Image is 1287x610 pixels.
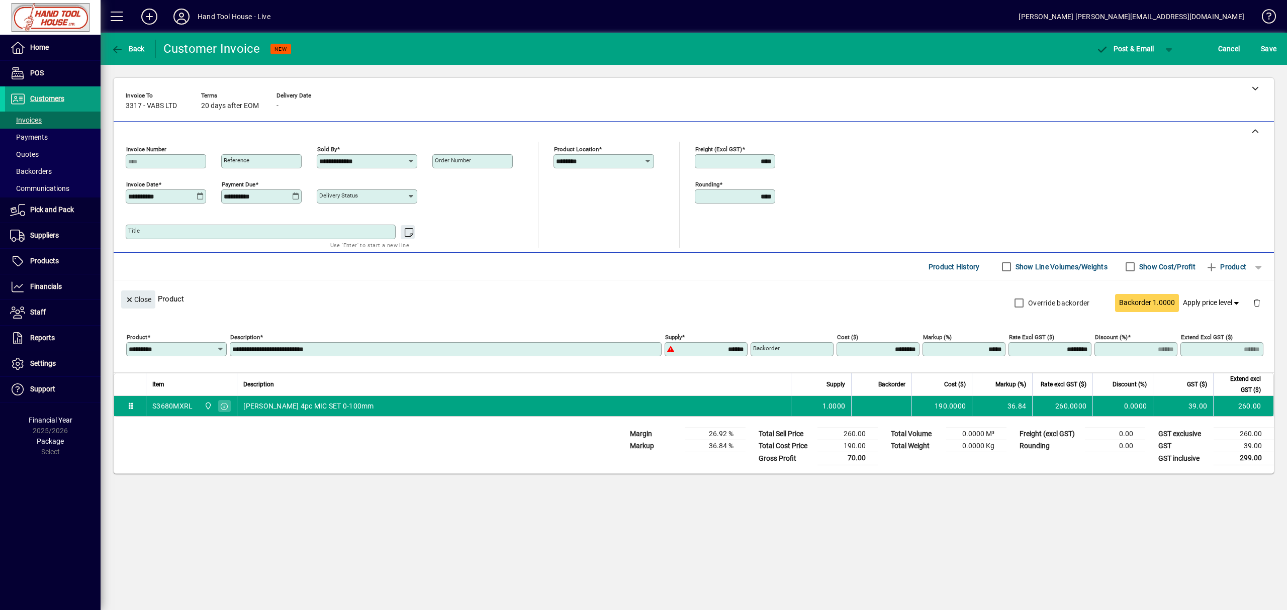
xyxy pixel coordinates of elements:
mat-label: Markup (%) [923,334,952,341]
td: 0.0000 [1092,396,1153,416]
span: Settings [30,359,56,367]
button: Backorder 1.0000 [1115,294,1179,312]
td: 70.00 [817,452,878,465]
mat-label: Backorder [753,345,780,352]
td: 190.00 [817,440,878,452]
span: Close [125,291,151,308]
button: Post & Email [1091,40,1159,58]
span: Cancel [1218,41,1240,57]
mat-label: Description [230,334,260,341]
a: Communications [5,180,101,197]
td: GST inclusive [1153,452,1214,465]
span: Description [243,379,274,390]
app-page-header-button: Back [101,40,156,58]
button: Save [1258,40,1279,58]
span: Product [1206,259,1246,275]
a: Knowledge Base [1254,2,1274,35]
span: Frankton [202,400,213,412]
span: P [1114,45,1118,53]
mat-label: Invoice date [126,181,158,188]
td: 260.00 [1213,396,1273,416]
td: 0.0000 Kg [946,440,1006,452]
span: 3317 - VABS LTD [126,102,177,110]
span: ost & Email [1096,45,1154,53]
span: Pick and Pack [30,206,74,214]
a: Pick and Pack [5,197,101,223]
mat-label: Delivery status [319,192,358,199]
td: Rounding [1015,440,1085,452]
mat-label: Product [127,334,147,341]
app-page-header-button: Close [119,294,158,303]
span: Backorder [878,379,905,390]
a: POS [5,61,101,86]
a: Reports [5,326,101,351]
span: Markup (%) [995,379,1026,390]
mat-label: Payment due [222,181,255,188]
div: 260.0000 [1039,401,1086,411]
label: Override backorder [1026,298,1090,308]
span: GST ($) [1187,379,1207,390]
span: Backorder 1.0000 [1119,297,1175,308]
span: 20 days after EOM [201,102,259,110]
span: 1.0000 [822,401,846,411]
mat-label: Cost ($) [837,334,858,341]
span: Home [30,43,49,51]
a: Backorders [5,163,101,180]
a: Home [5,35,101,60]
span: Rate excl GST ($) [1041,379,1086,390]
div: Customer Invoice [163,41,260,57]
td: 39.00 [1153,396,1213,416]
td: Total Sell Price [754,428,817,440]
span: Staff [30,308,46,316]
span: Reports [30,334,55,342]
mat-label: Title [128,227,140,234]
button: Add [133,8,165,26]
span: NEW [274,46,287,52]
span: Quotes [10,150,39,158]
label: Show Line Volumes/Weights [1014,262,1108,272]
td: Total Weight [886,440,946,452]
span: Back [111,45,145,53]
button: Close [121,290,155,309]
a: Settings [5,351,101,376]
span: Payments [10,133,48,141]
a: Staff [5,300,101,325]
span: Extend excl GST ($) [1220,373,1261,395]
span: [PERSON_NAME] 4pc MIC SET 0-100mm [243,401,374,411]
a: Financials [5,274,101,299]
mat-label: Extend excl GST ($) [1181,334,1233,341]
span: Cost ($) [944,379,966,390]
span: Backorders [10,167,52,175]
mat-label: Supply [665,334,682,341]
mat-label: Rate excl GST ($) [1009,334,1054,341]
span: - [277,102,279,110]
td: Margin [625,428,685,440]
span: Financials [30,282,62,290]
td: 0.0000 M³ [946,428,1006,440]
span: Package [37,437,64,445]
span: Item [152,379,164,390]
td: 260.00 [817,428,878,440]
td: Freight (excl GST) [1015,428,1085,440]
td: 0.00 [1085,428,1145,440]
button: Apply price level [1179,294,1245,312]
td: Total Volume [886,428,946,440]
td: 0.00 [1085,440,1145,452]
span: Suppliers [30,231,59,239]
span: Discount (%) [1113,379,1147,390]
span: Invoices [10,116,42,124]
button: Back [109,40,147,58]
span: Customers [30,94,64,103]
td: Total Cost Price [754,440,817,452]
span: Products [30,257,59,265]
mat-label: Product location [554,146,599,153]
mat-hint: Use 'Enter' to start a new line [330,239,409,251]
a: Suppliers [5,223,101,248]
td: 260.00 [1214,428,1274,440]
td: 299.00 [1214,452,1274,465]
a: Invoices [5,112,101,129]
div: Hand Tool House - Live [198,9,270,25]
td: GST exclusive [1153,428,1214,440]
span: Support [30,385,55,393]
span: Communications [10,184,69,192]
